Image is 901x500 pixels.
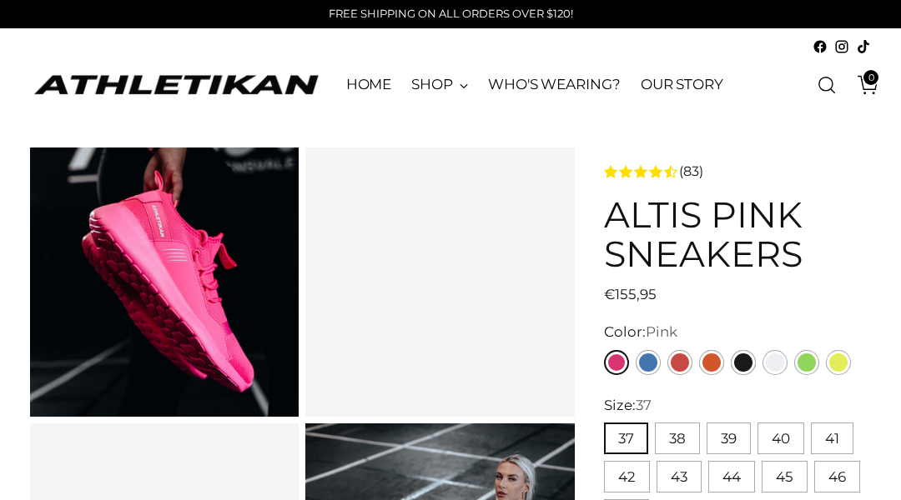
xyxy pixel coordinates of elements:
[646,323,677,340] span: Pink
[636,350,661,375] a: Blue
[657,461,702,492] button: 43
[604,322,677,342] label: Color:
[641,67,723,103] a: OUR STORY
[604,395,652,416] label: Size:
[329,6,573,22] p: FREE SHIPPING ON ALL ORDERS OVER $120!
[30,147,299,417] img: ALTIS Pink Sneakers
[604,195,871,274] h1: ALTIS Pink Sneakers
[731,350,756,375] a: Black
[604,350,629,375] a: Pink
[411,67,468,103] a: SHOP
[810,68,843,102] a: Open search modal
[679,162,703,182] span: (83)
[863,70,878,85] span: 0
[655,422,700,454] button: 38
[30,72,322,97] a: ATHLETIKAN
[763,350,788,375] a: White
[762,461,808,492] button: 45
[604,284,657,305] span: €155,95
[667,350,692,375] a: Red
[604,161,871,182] a: 4.3 rating (83 votes)
[708,461,755,492] button: 44
[488,67,621,103] a: WHO'S WEARING?
[636,397,652,413] span: 37
[826,350,851,375] a: Yellow
[845,68,878,102] a: Open cart modal
[699,350,724,375] a: Orange
[604,422,648,454] button: 37
[814,461,860,492] button: 46
[811,422,853,454] button: 41
[346,67,392,103] a: HOME
[604,461,650,492] button: 42
[758,422,804,454] button: 40
[305,147,575,417] a: ALTIS Pink Sneakers
[794,350,819,375] a: Green
[707,422,751,454] button: 39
